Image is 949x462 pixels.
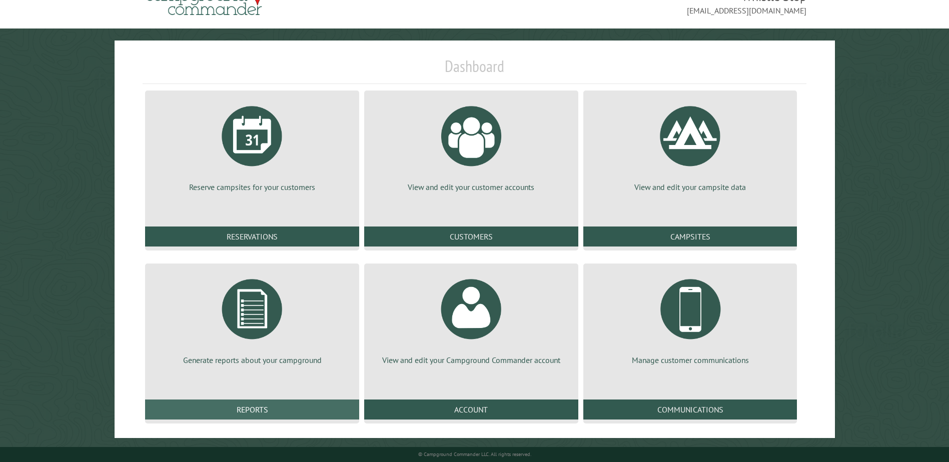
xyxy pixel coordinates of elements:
a: Manage customer communications [595,271,785,365]
small: © Campground Commander LLC. All rights reserved. [418,451,531,457]
p: View and edit your customer accounts [376,181,566,192]
a: Customers [364,226,578,246]
a: Generate reports about your campground [157,271,347,365]
p: Manage customer communications [595,354,785,365]
a: Campsites [583,226,797,246]
h1: Dashboard [143,56,806,84]
a: Reservations [145,226,359,246]
a: Account [364,399,578,419]
p: Generate reports about your campground [157,354,347,365]
a: Reports [145,399,359,419]
p: View and edit your campsite data [595,181,785,192]
a: View and edit your campsite data [595,98,785,192]
a: Communications [583,399,797,419]
p: Reserve campsites for your customers [157,181,347,192]
a: Reserve campsites for your customers [157,98,347,192]
a: View and edit your customer accounts [376,98,566,192]
a: View and edit your Campground Commander account [376,271,566,365]
p: View and edit your Campground Commander account [376,354,566,365]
